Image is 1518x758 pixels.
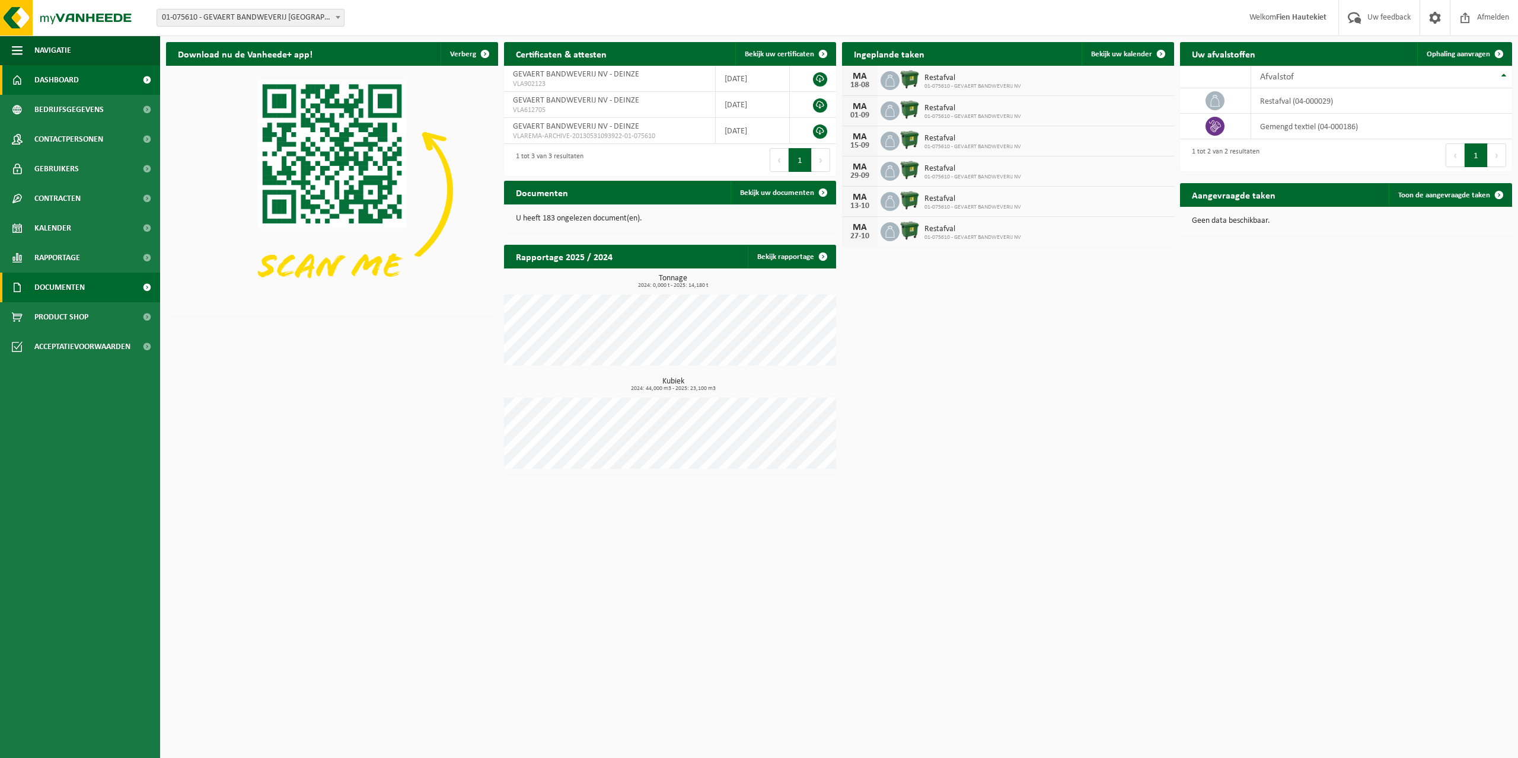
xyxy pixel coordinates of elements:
span: Restafval [924,73,1021,83]
p: U heeft 183 ongelezen document(en). [516,215,824,223]
span: 2024: 0,000 t - 2025: 14,180 t [510,283,836,289]
td: [DATE] [716,118,790,144]
span: 01-075610 - GEVAERT BANDWEVERIJ NV - DEINZE [157,9,344,26]
button: 1 [1465,143,1488,167]
div: 15-09 [848,142,872,150]
h3: Tonnage [510,274,836,289]
span: 01-075610 - GEVAERT BANDWEVERIJ NV [924,83,1021,90]
span: Dashboard [34,65,79,95]
span: GEVAERT BANDWEVERIJ NV - DEINZE [513,96,639,105]
span: Acceptatievoorwaarden [34,332,130,362]
p: Geen data beschikbaar. [1192,217,1500,225]
td: [DATE] [716,92,790,118]
div: MA [848,162,872,172]
div: 18-08 [848,81,872,89]
a: Bekijk uw documenten [731,181,835,204]
a: Bekijk uw certificaten [735,42,835,66]
span: Navigatie [34,36,71,65]
img: WB-1100-HPE-GN-01 [900,130,920,150]
button: Previous [1446,143,1465,167]
img: WB-1100-HPE-GN-01 [900,190,920,210]
h2: Certificaten & attesten [504,42,618,65]
div: MA [848,132,872,142]
div: MA [848,193,872,202]
div: MA [848,223,872,232]
h2: Rapportage 2025 / 2024 [504,245,624,268]
button: Verberg [441,42,497,66]
div: 13-10 [848,202,872,210]
a: Ophaling aanvragen [1417,42,1511,66]
div: 01-09 [848,111,872,120]
div: 1 tot 2 van 2 resultaten [1186,142,1259,168]
span: 2024: 44,000 m3 - 2025: 23,100 m3 [510,386,836,392]
img: WB-1100-HPE-GN-01 [900,100,920,120]
button: Next [812,148,830,172]
button: Next [1488,143,1506,167]
span: Restafval [924,104,1021,113]
h2: Aangevraagde taken [1180,183,1287,206]
span: Kalender [34,213,71,243]
span: Rapportage [34,243,80,273]
span: Ophaling aanvragen [1427,50,1490,58]
span: Documenten [34,273,85,302]
img: Download de VHEPlus App [166,66,498,315]
span: GEVAERT BANDWEVERIJ NV - DEINZE [513,70,639,79]
span: GEVAERT BANDWEVERIJ NV - DEINZE [513,122,639,131]
span: Toon de aangevraagde taken [1398,191,1490,199]
h3: Kubiek [510,378,836,392]
h2: Uw afvalstoffen [1180,42,1267,65]
span: Verberg [450,50,476,58]
span: 01-075610 - GEVAERT BANDWEVERIJ NV - DEINZE [157,9,345,27]
span: 01-075610 - GEVAERT BANDWEVERIJ NV [924,234,1021,241]
a: Toon de aangevraagde taken [1389,183,1511,207]
span: Gebruikers [34,154,79,184]
h2: Ingeplande taken [842,42,936,65]
img: WB-1100-HPE-GN-01 [900,220,920,241]
a: Bekijk uw kalender [1082,42,1173,66]
span: 01-075610 - GEVAERT BANDWEVERIJ NV [924,143,1021,151]
span: VLAREMA-ARCHIVE-20130531093922-01-075610 [513,132,706,141]
span: Product Shop [34,302,88,332]
span: Bedrijfsgegevens [34,95,104,124]
div: MA [848,72,872,81]
span: Restafval [924,134,1021,143]
td: gemengd textiel (04-000186) [1251,114,1512,139]
span: Bekijk uw kalender [1091,50,1152,58]
span: Restafval [924,164,1021,174]
span: Restafval [924,194,1021,204]
span: Afvalstof [1260,72,1294,82]
h2: Documenten [504,181,580,204]
div: 29-09 [848,172,872,180]
button: Previous [770,148,789,172]
div: 27-10 [848,232,872,241]
button: 1 [789,148,812,172]
td: [DATE] [716,66,790,92]
span: Contactpersonen [34,124,103,154]
div: MA [848,102,872,111]
span: Bekijk uw documenten [740,189,814,197]
h2: Download nu de Vanheede+ app! [166,42,324,65]
img: WB-1100-HPE-GN-01 [900,160,920,180]
span: Contracten [34,184,81,213]
span: 01-075610 - GEVAERT BANDWEVERIJ NV [924,113,1021,120]
span: 01-075610 - GEVAERT BANDWEVERIJ NV [924,204,1021,211]
div: 1 tot 3 van 3 resultaten [510,147,583,173]
span: Bekijk uw certificaten [745,50,814,58]
span: VLA902123 [513,79,706,89]
span: Restafval [924,225,1021,234]
strong: Fien Hautekiet [1276,13,1326,22]
span: VLA612705 [513,105,706,115]
span: 01-075610 - GEVAERT BANDWEVERIJ NV [924,174,1021,181]
img: WB-1100-HPE-GN-01 [900,69,920,89]
a: Bekijk rapportage [748,245,835,268]
td: restafval (04-000029) [1251,88,1512,114]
